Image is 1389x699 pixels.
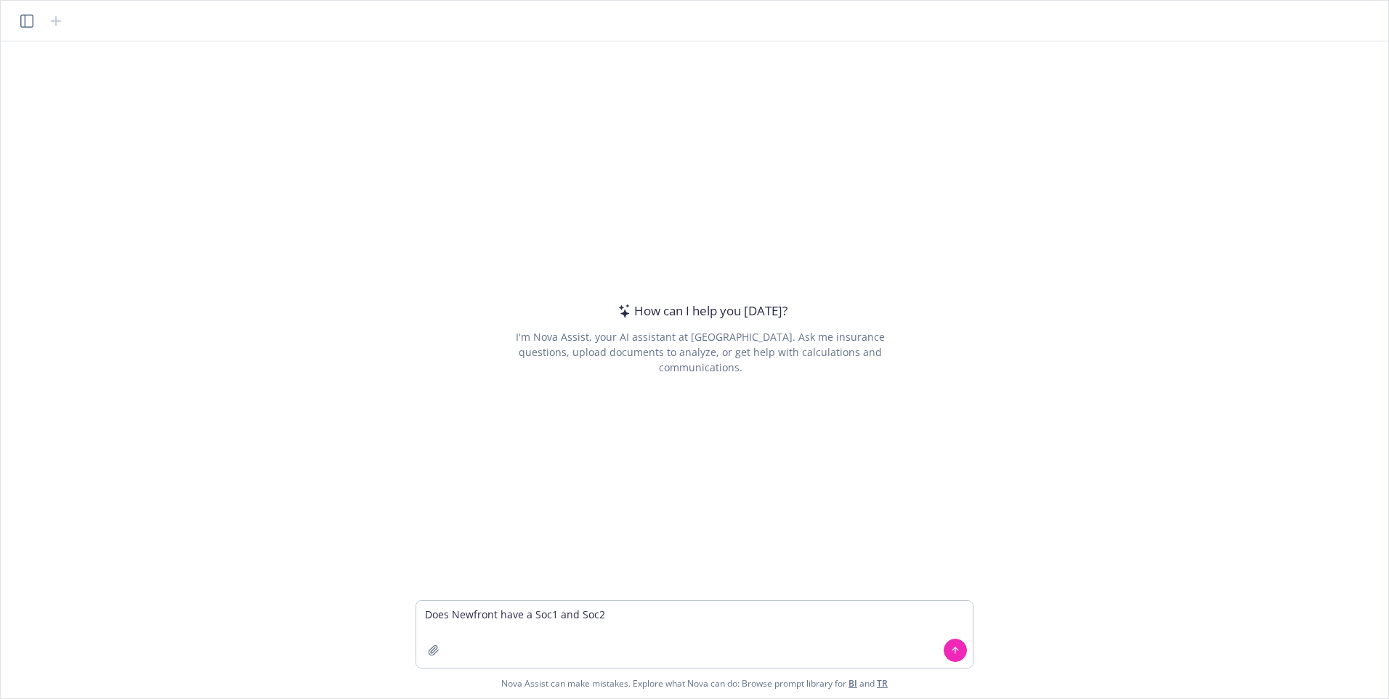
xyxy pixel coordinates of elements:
span: Nova Assist can make mistakes. Explore what Nova can do: Browse prompt library for and [501,668,888,698]
a: BI [849,677,857,690]
a: TR [877,677,888,690]
div: How can I help you [DATE]? [614,302,787,320]
textarea: Does Newfront have a Soc1 and Soc2 [416,601,973,668]
div: I'm Nova Assist, your AI assistant at [GEOGRAPHIC_DATA]. Ask me insurance questions, upload docum... [495,329,904,375]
